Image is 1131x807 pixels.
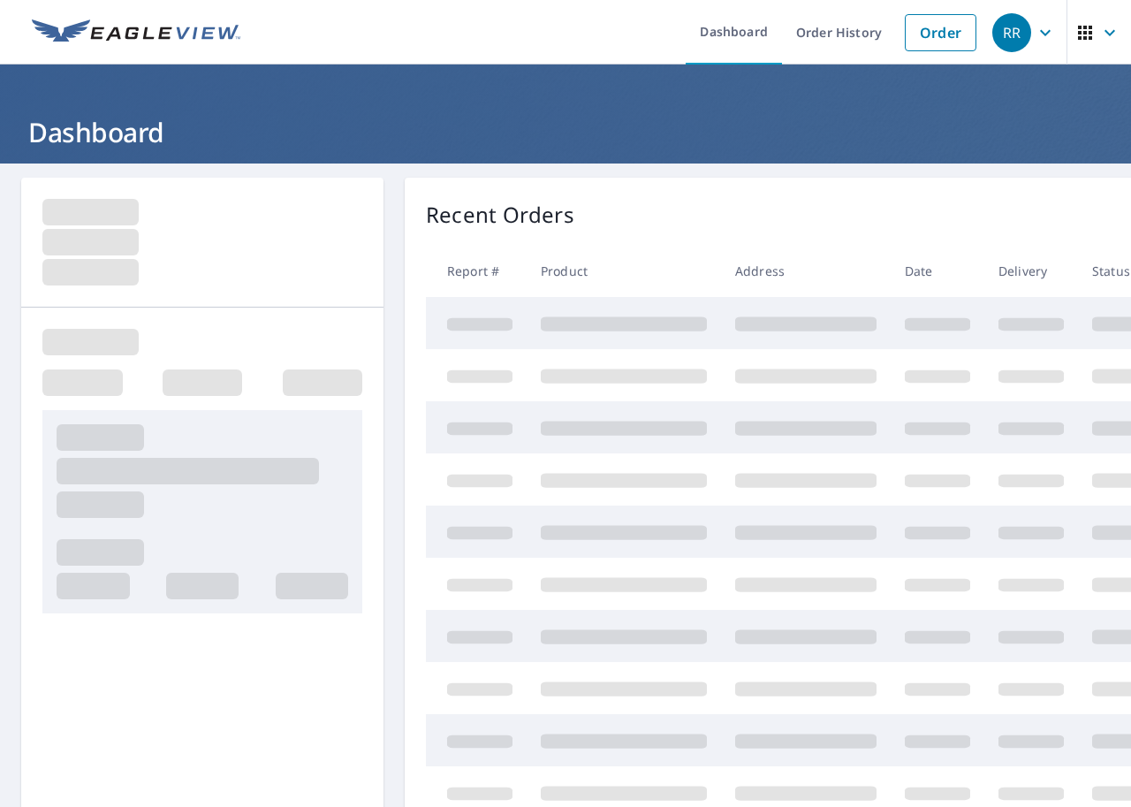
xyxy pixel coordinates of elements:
p: Recent Orders [426,199,574,231]
th: Date [891,245,984,297]
th: Delivery [984,245,1078,297]
div: RR [992,13,1031,52]
img: EV Logo [32,19,240,46]
a: Order [905,14,976,51]
th: Address [721,245,891,297]
th: Product [527,245,721,297]
th: Report # [426,245,527,297]
h1: Dashboard [21,114,1110,150]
